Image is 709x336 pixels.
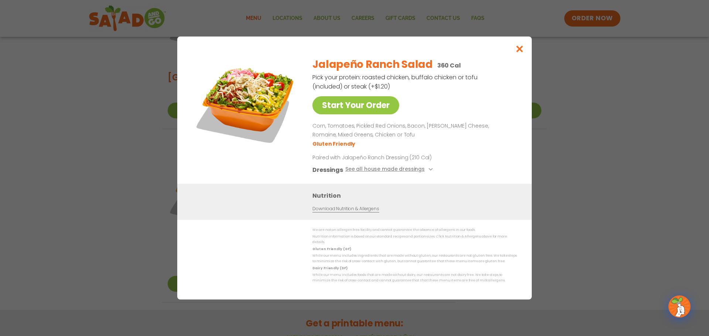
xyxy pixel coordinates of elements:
h3: Nutrition [312,191,521,200]
p: Pick your protein: roasted chicken, buffalo chicken or tofu (included) or steak (+$1.20) [312,73,479,91]
h3: Dressings [312,165,343,174]
a: Download Nutrition & Allergens [312,205,379,212]
button: See all house made dressings [345,165,435,174]
button: Close modal [508,37,532,61]
p: Corn, Tomatoes, Pickled Red Onions, Bacon, [PERSON_NAME] Cheese, Romaine, Mixed Greens, Chicken o... [312,122,514,139]
li: Gluten Friendly [312,140,356,148]
p: 360 Cal [437,61,461,70]
p: While our menu includes ingredients that are made without gluten, our restaurants are not gluten ... [312,253,517,264]
img: wpChatIcon [669,296,690,317]
strong: Dairy Friendly (DF) [312,266,347,270]
p: While our menu includes foods that are made without dairy, our restaurants are not dairy free. We... [312,272,517,284]
strong: Gluten Friendly (GF) [312,247,351,251]
p: Paired with Jalapeño Ranch Dressing (210 Cal) [312,154,449,162]
a: Start Your Order [312,96,399,114]
p: Nutrition information is based on our standard recipes and portion sizes. Click Nutrition & Aller... [312,234,517,245]
h2: Jalapeño Ranch Salad [312,57,432,72]
img: Featured product photo for Jalapeño Ranch Salad [194,51,297,155]
p: We are not an allergen free facility and cannot guarantee the absence of allergens in our foods. [312,227,517,233]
